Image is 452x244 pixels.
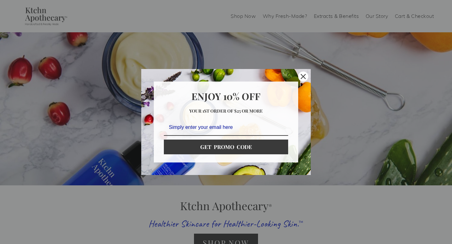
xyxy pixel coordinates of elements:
[301,74,306,79] svg: close icon
[191,90,261,103] strong: Enjoy 10% OFF
[296,69,311,84] button: Close
[164,140,288,154] button: GET PROMO CODE
[189,108,263,114] strong: Your 1st order of $25 or more
[164,119,288,136] input: Email field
